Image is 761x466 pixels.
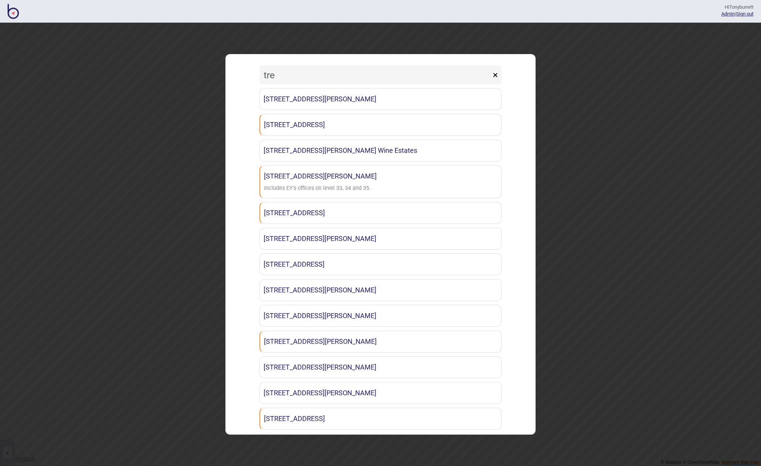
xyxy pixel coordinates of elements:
a: [STREET_ADDRESS][PERSON_NAME]Includes EY's offices on level 33, 34 and 35. [259,165,502,198]
a: [STREET_ADDRESS][PERSON_NAME] [259,382,502,404]
div: Hi Tonyburrett [721,4,753,11]
button: Sign out [736,11,753,17]
a: [STREET_ADDRESS][PERSON_NAME] [259,228,502,250]
img: BindiMaps CMS [8,4,19,19]
a: Admin [721,11,735,17]
a: [STREET_ADDRESS][PERSON_NAME] [259,88,502,110]
a: [STREET_ADDRESS] [259,253,502,275]
a: [STREET_ADDRESS] [259,408,502,430]
span: | [721,11,736,17]
a: [STREET_ADDRESS][PERSON_NAME] [259,356,502,378]
a: [STREET_ADDRESS] [259,114,502,136]
div: Includes EY's offices on level 33, 34 and 35. [264,183,371,194]
a: [STREET_ADDRESS][PERSON_NAME] [259,305,502,327]
a: [STREET_ADDRESS][PERSON_NAME] Wine Estates [259,140,502,162]
a: [STREET_ADDRESS] [259,202,502,224]
button: × [489,65,502,84]
a: [STREET_ADDRESS][PERSON_NAME] [259,331,502,353]
a: [STREET_ADDRESS][PERSON_NAME] [259,279,502,301]
input: Search locations by tag + name [259,65,491,84]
